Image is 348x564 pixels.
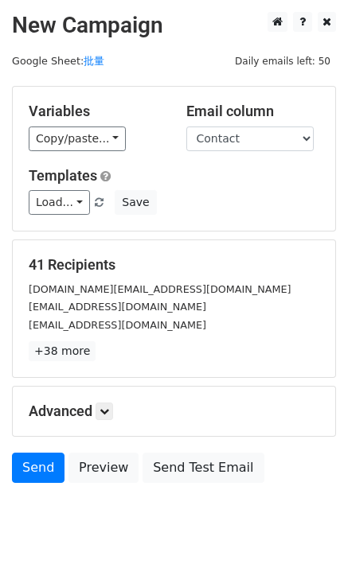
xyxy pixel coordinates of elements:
[29,167,97,184] a: Templates
[29,301,206,313] small: [EMAIL_ADDRESS][DOMAIN_NAME]
[12,453,65,483] a: Send
[29,256,319,274] h5: 41 Recipients
[229,55,336,67] a: Daily emails left: 50
[84,55,104,67] a: 批量
[268,488,348,564] iframe: Chat Widget
[29,341,96,361] a: +38 more
[186,103,320,120] h5: Email column
[12,55,104,67] small: Google Sheet:
[12,12,336,39] h2: New Campaign
[29,103,162,120] h5: Variables
[143,453,264,483] a: Send Test Email
[29,126,126,151] a: Copy/paste...
[229,53,336,70] span: Daily emails left: 50
[29,283,291,295] small: [DOMAIN_NAME][EMAIL_ADDRESS][DOMAIN_NAME]
[29,319,206,331] small: [EMAIL_ADDRESS][DOMAIN_NAME]
[29,190,90,215] a: Load...
[29,403,319,420] h5: Advanced
[68,453,139,483] a: Preview
[115,190,156,215] button: Save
